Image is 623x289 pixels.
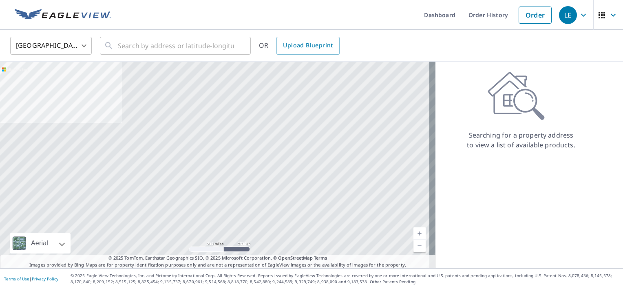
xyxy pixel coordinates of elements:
[466,130,576,150] p: Searching for a property address to view a list of available products.
[108,255,327,262] span: © 2025 TomTom, Earthstar Geographics SIO, © 2025 Microsoft Corporation, ©
[29,233,51,253] div: Aerial
[32,276,58,282] a: Privacy Policy
[4,276,58,281] p: |
[559,6,577,24] div: LE
[314,255,327,261] a: Terms
[4,276,29,282] a: Terms of Use
[283,40,333,51] span: Upload Blueprint
[413,240,426,252] a: Current Level 5, Zoom Out
[118,34,234,57] input: Search by address or latitude-longitude
[276,37,339,55] a: Upload Blueprint
[259,37,340,55] div: OR
[413,227,426,240] a: Current Level 5, Zoom In
[278,255,312,261] a: OpenStreetMap
[15,9,111,21] img: EV Logo
[71,273,619,285] p: © 2025 Eagle View Technologies, Inc. and Pictometry International Corp. All Rights Reserved. Repo...
[519,7,552,24] a: Order
[10,34,92,57] div: [GEOGRAPHIC_DATA]
[10,233,71,253] div: Aerial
